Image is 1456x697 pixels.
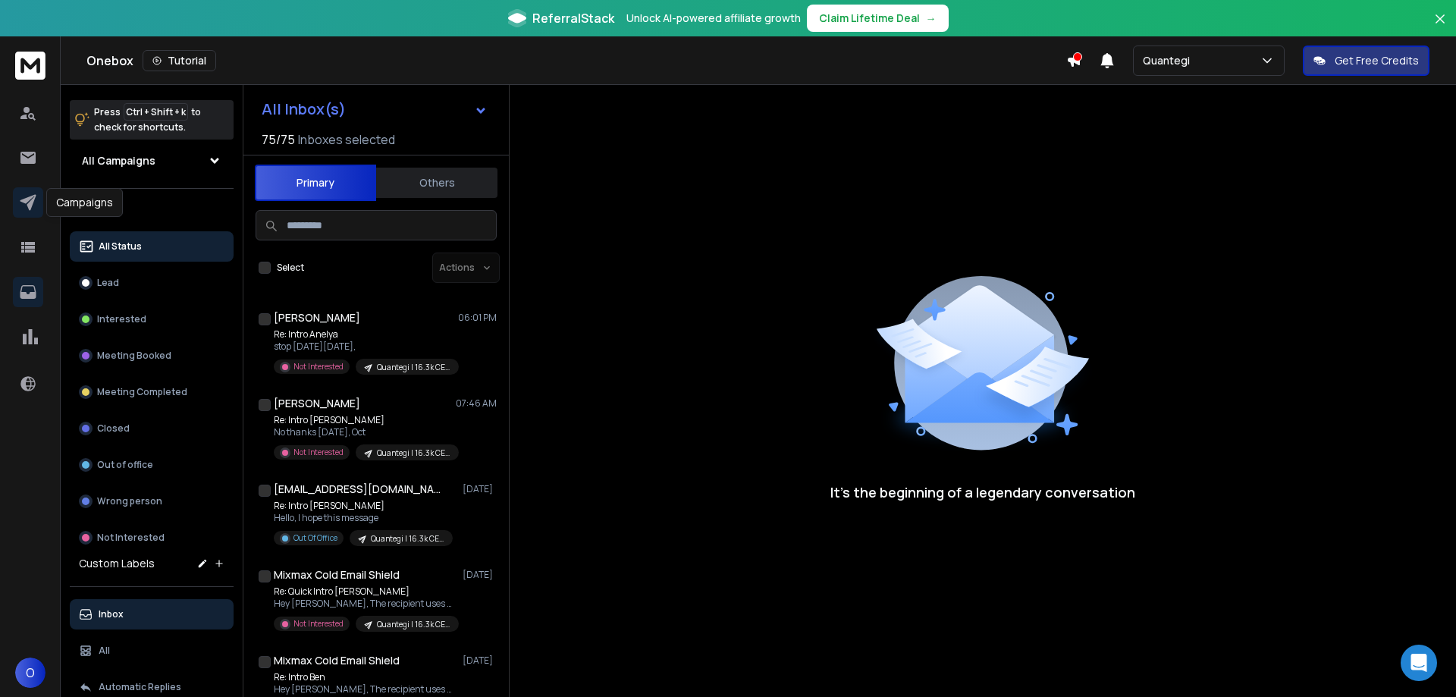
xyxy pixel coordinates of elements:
[97,386,187,398] p: Meeting Completed
[1430,9,1450,46] button: Close banner
[807,5,949,32] button: Claim Lifetime Deal→
[262,102,346,117] h1: All Inbox(s)
[70,268,234,298] button: Lead
[377,447,450,459] p: Quantegi | 16.3k CEOs-Founders General
[70,377,234,407] button: Meeting Completed
[274,598,456,610] p: Hey [PERSON_NAME], The recipient uses Mixmax
[70,304,234,334] button: Interested
[274,683,456,695] p: Hey [PERSON_NAME], The recipient uses Mixmax
[82,153,155,168] h1: All Campaigns
[274,567,400,582] h1: Mixmax Cold Email Shield
[97,532,165,544] p: Not Interested
[532,9,614,27] span: ReferralStack
[274,414,456,426] p: Re: Intro [PERSON_NAME]
[458,312,497,324] p: 06:01 PM
[274,482,441,497] h1: [EMAIL_ADDRESS][DOMAIN_NAME]
[70,146,234,176] button: All Campaigns
[274,512,453,524] p: Hello, I hope this message
[274,671,456,683] p: Re: Intro Ben
[293,361,344,372] p: Not Interested
[463,655,497,667] p: [DATE]
[97,277,119,289] p: Lead
[377,362,450,373] p: Quantegi | 16.3k CEOs-Founders General
[143,50,216,71] button: Tutorial
[97,350,171,362] p: Meeting Booked
[86,50,1066,71] div: Onebox
[376,166,497,199] button: Others
[274,653,400,668] h1: Mixmax Cold Email Shield
[97,313,146,325] p: Interested
[70,486,234,516] button: Wrong person
[274,586,456,598] p: Re: Quick Intro [PERSON_NAME]
[274,426,456,438] p: No thanks [DATE], Oct
[97,459,153,471] p: Out of office
[277,262,304,274] label: Select
[926,11,937,26] span: →
[249,94,500,124] button: All Inbox(s)
[830,482,1135,503] p: It’s the beginning of a legendary conversation
[70,523,234,553] button: Not Interested
[99,645,110,657] p: All
[99,240,142,253] p: All Status
[70,201,234,222] h3: Filters
[1303,46,1429,76] button: Get Free Credits
[262,130,295,149] span: 75 / 75
[70,231,234,262] button: All Status
[124,103,188,121] span: Ctrl + Shift + k
[293,447,344,458] p: Not Interested
[463,483,497,495] p: [DATE]
[274,310,360,325] h1: [PERSON_NAME]
[46,188,123,217] div: Campaigns
[293,618,344,629] p: Not Interested
[274,396,360,411] h1: [PERSON_NAME]
[70,636,234,666] button: All
[70,599,234,629] button: Inbox
[274,341,456,353] p: stop [DATE][DATE],
[99,681,181,693] p: Automatic Replies
[626,11,801,26] p: Unlock AI-powered affiliate growth
[377,619,450,630] p: Quantegi | 16.3k CEOs-Founders General
[463,569,497,581] p: [DATE]
[97,495,162,507] p: Wrong person
[79,556,155,571] h3: Custom Labels
[70,341,234,371] button: Meeting Booked
[99,608,124,620] p: Inbox
[298,130,395,149] h3: Inboxes selected
[371,533,444,545] p: Quantegi | 16.3k CEOs-Founders General
[1335,53,1419,68] p: Get Free Credits
[15,658,45,688] button: O
[274,500,453,512] p: Re: Intro [PERSON_NAME]
[1143,53,1196,68] p: Quantegi
[70,413,234,444] button: Closed
[97,422,130,435] p: Closed
[1401,645,1437,681] div: Open Intercom Messenger
[274,328,456,341] p: Re: Intro Anelya
[70,450,234,480] button: Out of office
[456,397,497,410] p: 07:46 AM
[94,105,201,135] p: Press to check for shortcuts.
[293,532,337,544] p: Out Of Office
[255,165,376,201] button: Primary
